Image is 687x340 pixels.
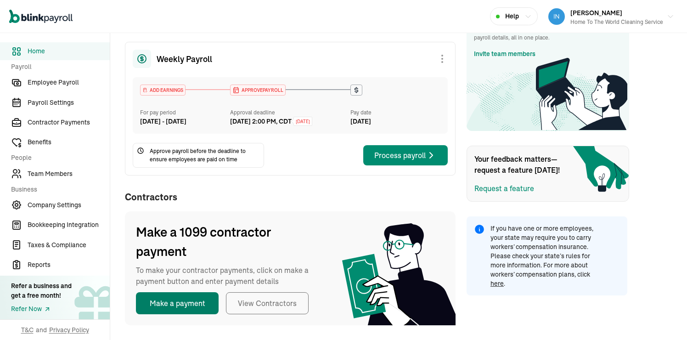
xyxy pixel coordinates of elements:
[474,49,535,59] a: Invite team members
[140,108,230,117] div: For pay period
[374,150,437,161] div: Process payroll
[28,46,110,56] span: Home
[226,292,309,314] button: View Contractors
[505,11,519,21] span: Help
[136,292,219,314] button: Make a payment
[21,325,34,334] span: T&C
[28,220,110,230] span: Bookkeeping Integration
[11,304,72,314] a: Refer Now
[141,85,185,95] div: ADD EARNINGS
[136,265,320,287] span: To make your contractor payments, click on make a payment button and enter payment details
[49,325,89,334] span: Privacy Policy
[490,7,538,25] button: Help
[545,5,678,28] button: [PERSON_NAME]Home To The World Cleaning Service
[474,153,566,176] span: Your feedback matters—request a feature [DATE]!
[474,183,534,194] button: Request a feature
[240,87,283,94] span: APPROVE PAYROLL
[140,117,230,126] div: [DATE] - [DATE]
[296,118,310,125] span: [DATE]
[529,241,687,340] iframe: Chat Widget
[363,145,448,165] button: Process payroll
[350,108,440,117] div: Pay date
[28,169,110,179] span: Team Members
[28,137,110,147] span: Benefits
[150,147,260,164] span: Approve payroll before the deadline to ensure employees are paid on time
[28,98,110,108] span: Payroll Settings
[28,260,110,270] span: Reports
[28,78,110,87] span: Employee Payroll
[230,117,292,126] div: [DATE] 2:00 PM, CDT
[11,62,104,72] span: Payroll
[28,240,110,250] span: Taxes & Compliance
[9,3,73,30] nav: Global
[570,9,622,17] span: [PERSON_NAME]
[350,117,440,126] div: [DATE]
[474,25,622,42] p: Give your team remote access to their pay stubs, W‑2s, and payroll details, all in one place.
[136,222,320,261] span: Make a 1099 contractor payment
[230,108,347,117] div: Approval deadline
[125,190,456,204] span: Contractors
[11,281,72,300] div: Refer a business and get a free month!
[11,185,104,194] span: Business
[11,153,104,163] span: People
[28,200,110,210] span: Company Settings
[157,53,212,65] span: Weekly Payroll
[490,224,600,288] span: If you have one or more employees, your state may require you to carry workers’ compensation insu...
[28,118,110,127] span: Contractor Payments
[490,279,504,288] a: here
[570,18,663,26] div: Home To The World Cleaning Service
